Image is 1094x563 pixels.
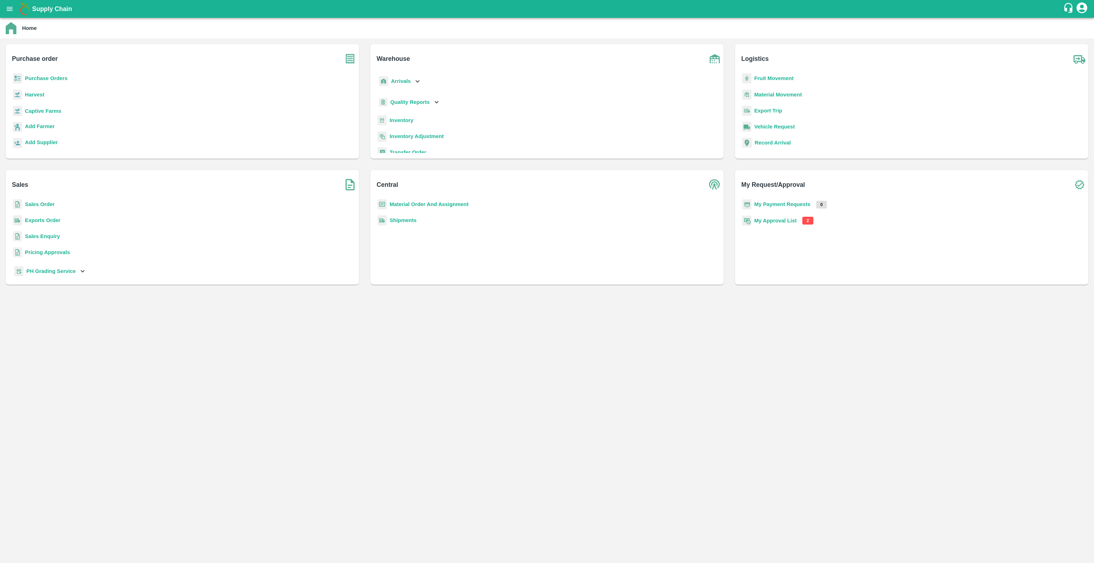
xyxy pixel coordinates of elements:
img: recordArrival [742,138,752,148]
img: purchase [341,50,359,68]
a: Supply Chain [32,4,1063,14]
p: 0 [816,201,827,209]
a: Vehicle Request [754,124,795,130]
a: Material Movement [754,92,802,98]
img: material [742,89,751,100]
a: Inventory [390,117,413,123]
img: sales [13,199,22,210]
a: Add Supplier [25,138,58,148]
a: My Payment Requests [754,201,811,207]
img: approval [742,215,751,226]
b: My Request/Approval [741,180,805,190]
img: whTracker [14,266,24,277]
img: inventory [377,131,387,142]
img: check [1070,176,1088,194]
img: qualityReport [379,98,387,107]
b: Central [377,180,398,190]
img: sales [13,247,22,258]
a: Captive Farms [25,108,61,114]
a: Pricing Approvals [25,249,70,255]
a: Purchase Orders [25,75,68,81]
a: Material Order And Assignment [390,201,469,207]
img: centralMaterial [377,199,387,210]
b: Logistics [741,54,769,64]
img: farmer [13,122,22,132]
a: Inventory Adjustment [390,133,444,139]
div: PH Grading Service [13,263,87,279]
a: Sales Enquiry [25,233,60,239]
img: logo [18,2,32,16]
p: 2 [802,217,813,225]
img: reciept [13,73,22,84]
img: home [6,22,16,34]
div: Arrivals [377,73,422,89]
img: payment [742,199,751,210]
button: open drawer [1,1,18,17]
a: Harvest [25,92,44,98]
b: Quality Reports [390,99,430,105]
img: shipments [13,215,22,226]
a: Sales Order [25,201,54,207]
img: sales [13,231,22,242]
a: Shipments [390,217,417,223]
b: Sales [12,180,28,190]
div: account of current user [1075,1,1088,16]
img: fruit [742,73,751,84]
b: PH Grading Service [26,268,76,274]
a: Fruit Movement [754,75,794,81]
img: truck [1070,50,1088,68]
img: harvest [13,106,22,116]
b: Warehouse [377,54,410,64]
b: Add Supplier [25,140,58,145]
b: Home [22,25,37,31]
a: Record Arrival [755,140,791,146]
img: soSales [341,176,359,194]
a: My Approval List [754,218,797,223]
img: whTransfer [377,147,387,158]
img: whInventory [377,115,387,126]
img: central [706,176,724,194]
a: Add Farmer [25,122,54,132]
b: Purchase order [12,54,58,64]
img: delivery [742,106,751,116]
img: warehouse [706,50,724,68]
div: customer-support [1063,2,1075,15]
b: Add Farmer [25,123,54,129]
img: supplier [13,138,22,148]
img: vehicle [742,122,751,132]
img: harvest [13,89,22,100]
b: Arrivals [391,78,411,84]
img: shipments [377,215,387,226]
div: Quality Reports [377,95,441,110]
img: whArrival [379,76,388,86]
a: Transfer Order [390,149,426,155]
a: Exports Order [25,217,61,223]
a: Export Trip [754,108,782,114]
b: Supply Chain [32,5,72,12]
